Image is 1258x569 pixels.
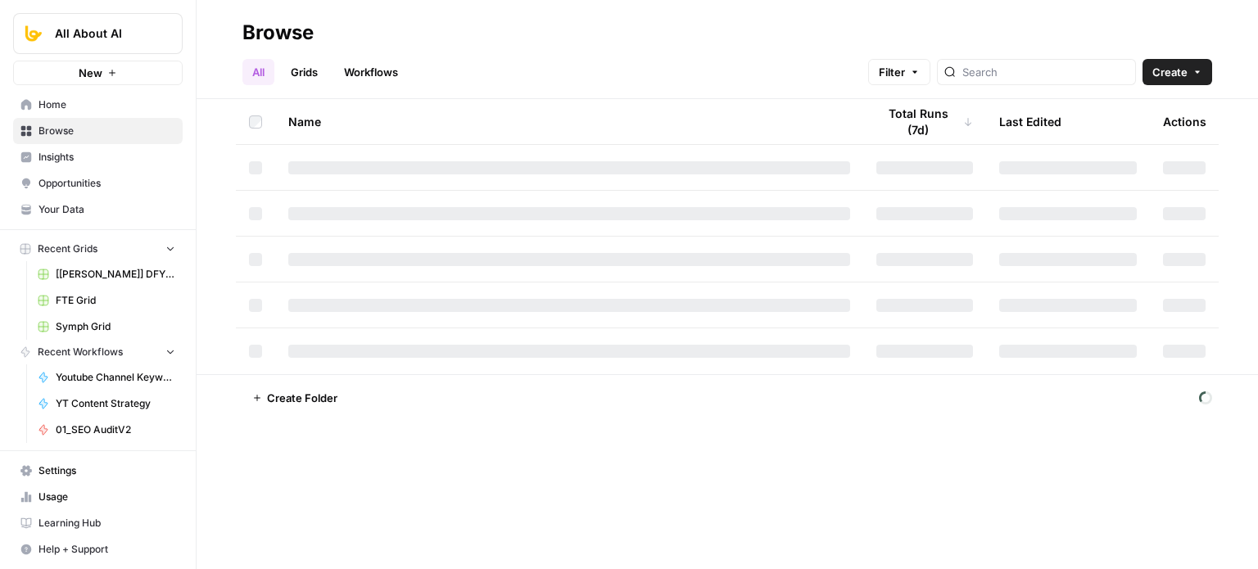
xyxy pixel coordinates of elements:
div: Browse [242,20,314,46]
a: Browse [13,118,183,144]
span: Help + Support [38,542,175,557]
a: Learning Hub [13,510,183,536]
div: Actions [1163,99,1206,144]
span: Create Folder [267,390,337,406]
span: Insights [38,150,175,165]
span: FTE Grid [56,293,175,308]
a: 01_SEO AuditV2 [30,417,183,443]
div: Total Runs (7d) [876,99,973,144]
span: All About AI [55,25,154,42]
a: Your Data [13,196,183,223]
button: Help + Support [13,536,183,562]
a: [[PERSON_NAME]] DFY POC👨‍🦲 [30,261,183,287]
button: Recent Workflows [13,340,183,364]
span: Learning Hub [38,516,175,531]
span: Create [1152,64,1188,80]
div: Last Edited [999,99,1061,144]
span: [[PERSON_NAME]] DFY POC👨‍🦲 [56,267,175,282]
span: Home [38,97,175,112]
a: Home [13,92,183,118]
a: YT Content Strategy [30,391,183,417]
span: Usage [38,490,175,504]
a: Insights [13,144,183,170]
a: Usage [13,484,183,510]
span: Youtube Channel Keyword Research [56,370,175,385]
img: All About AI Logo [19,19,48,48]
span: Browse [38,124,175,138]
a: Symph Grid [30,314,183,340]
a: All [242,59,274,85]
button: New [13,61,183,85]
button: Recent Grids [13,237,183,261]
input: Search [962,64,1129,80]
div: Name [288,99,850,144]
span: 01_SEO AuditV2 [56,422,175,437]
a: Opportunities [13,170,183,196]
span: Settings [38,463,175,478]
span: Symph Grid [56,319,175,334]
button: Create Folder [242,385,347,411]
span: New [79,65,102,81]
button: Workspace: All About AI [13,13,183,54]
span: Recent Workflows [38,345,123,359]
a: FTE Grid [30,287,183,314]
a: Grids [281,59,328,85]
span: Recent Grids [38,242,97,256]
span: Filter [879,64,905,80]
span: YT Content Strategy [56,396,175,411]
button: Filter [868,59,930,85]
span: Your Data [38,202,175,217]
a: Youtube Channel Keyword Research [30,364,183,391]
span: Opportunities [38,176,175,191]
a: Workflows [334,59,408,85]
a: Settings [13,458,183,484]
button: Create [1143,59,1212,85]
